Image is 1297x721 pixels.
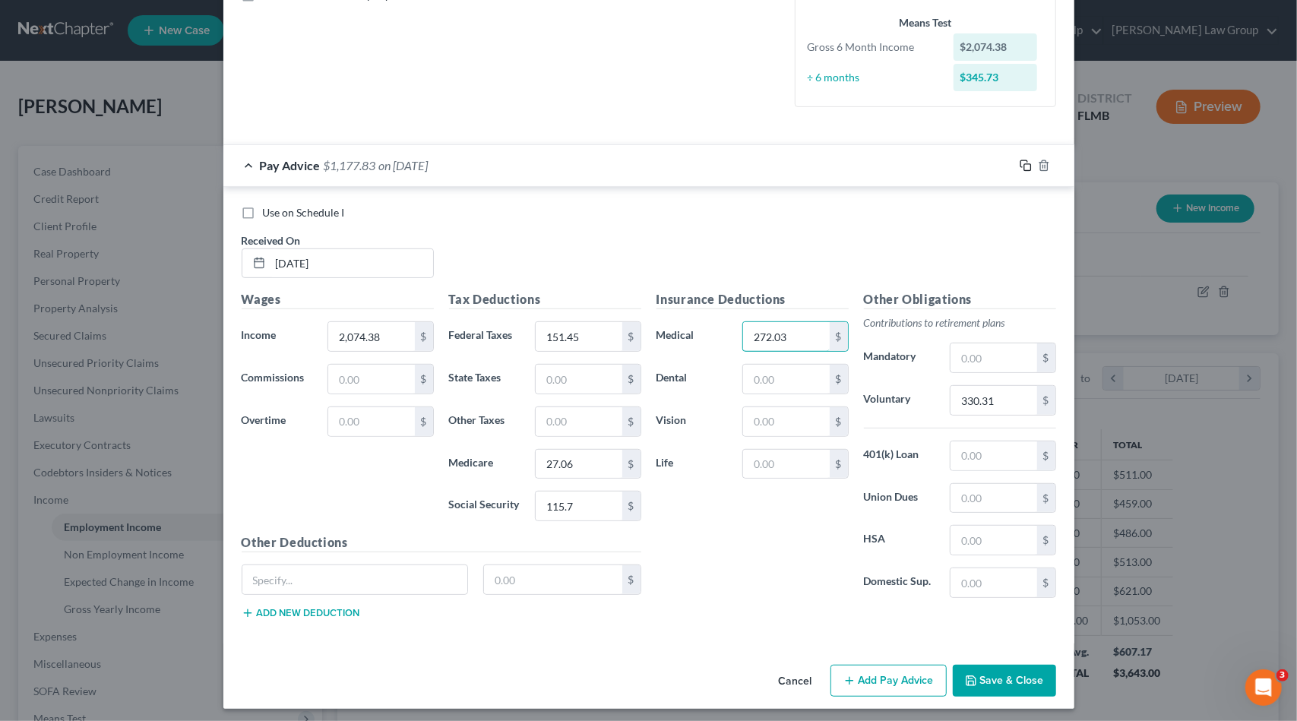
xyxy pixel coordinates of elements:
[856,441,943,471] label: 401(k) Loan
[743,450,829,479] input: 0.00
[951,526,1036,555] input: 0.00
[242,290,434,309] h5: Wages
[864,315,1056,330] p: Contributions to retirement plans
[234,406,321,437] label: Overtime
[622,322,641,351] div: $
[830,365,848,394] div: $
[830,407,848,436] div: $
[767,666,824,697] button: Cancel
[242,533,641,552] h5: Other Deductions
[270,249,433,278] input: MM/DD/YYYY
[379,158,429,172] span: on [DATE]
[951,568,1036,597] input: 0.00
[263,206,345,219] span: Use on Schedule I
[953,665,1056,697] button: Save & Close
[622,450,641,479] div: $
[856,385,943,416] label: Voluntary
[808,15,1043,30] div: Means Test
[415,407,433,436] div: $
[449,290,641,309] h5: Tax Deductions
[415,365,433,394] div: $
[954,33,1037,61] div: $2,074.38
[441,491,528,521] label: Social Security
[484,565,622,594] input: 0.00
[441,321,528,352] label: Federal Taxes
[856,343,943,373] label: Mandatory
[649,449,735,479] label: Life
[328,407,414,436] input: 0.00
[649,406,735,437] label: Vision
[830,322,848,351] div: $
[441,406,528,437] label: Other Taxes
[242,565,468,594] input: Specify...
[536,407,622,436] input: 0.00
[1037,441,1055,470] div: $
[536,492,622,520] input: 0.00
[536,322,622,351] input: 0.00
[649,321,735,352] label: Medical
[951,484,1036,513] input: 0.00
[242,607,360,619] button: Add new deduction
[536,450,622,479] input: 0.00
[622,365,641,394] div: $
[1037,484,1055,513] div: $
[830,450,848,479] div: $
[743,407,829,436] input: 0.00
[830,665,947,697] button: Add Pay Advice
[951,343,1036,372] input: 0.00
[1276,669,1289,681] span: 3
[1037,526,1055,555] div: $
[856,568,943,598] label: Domestic Sup.
[656,290,849,309] h5: Insurance Deductions
[324,158,376,172] span: $1,177.83
[1245,669,1282,706] iframe: Intercom live chat
[1037,386,1055,415] div: $
[441,449,528,479] label: Medicare
[800,70,947,85] div: ÷ 6 months
[328,322,414,351] input: 0.00
[242,234,301,247] span: Received On
[864,290,1056,309] h5: Other Obligations
[649,364,735,394] label: Dental
[441,364,528,394] label: State Taxes
[743,322,829,351] input: 0.00
[622,492,641,520] div: $
[242,328,277,341] span: Income
[536,365,622,394] input: 0.00
[951,386,1036,415] input: 0.00
[1037,343,1055,372] div: $
[622,565,641,594] div: $
[622,407,641,436] div: $
[1037,568,1055,597] div: $
[743,365,829,394] input: 0.00
[260,158,321,172] span: Pay Advice
[800,40,947,55] div: Gross 6 Month Income
[856,525,943,555] label: HSA
[951,441,1036,470] input: 0.00
[954,64,1037,91] div: $345.73
[234,364,321,394] label: Commissions
[328,365,414,394] input: 0.00
[415,322,433,351] div: $
[856,483,943,514] label: Union Dues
